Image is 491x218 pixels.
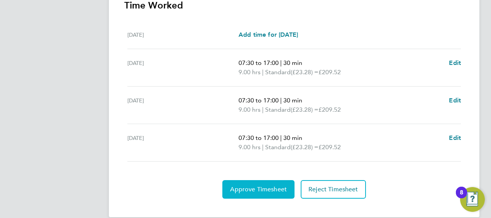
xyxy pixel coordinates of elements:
span: Standard [265,143,291,152]
span: (£23.28) = [291,143,318,151]
span: | [262,68,264,76]
span: Add time for [DATE] [239,31,298,38]
span: £209.52 [318,143,341,151]
div: [DATE] [127,58,239,77]
span: £209.52 [318,106,341,113]
span: Reject Timesheet [308,186,358,193]
span: 9.00 hrs [239,106,261,113]
span: 07:30 to 17:00 [239,97,279,104]
span: Standard [265,105,291,114]
span: | [262,143,264,151]
span: £209.52 [318,68,341,76]
a: Edit [449,133,461,143]
span: 9.00 hrs [239,143,261,151]
span: (£23.28) = [291,106,318,113]
span: | [280,134,282,141]
div: [DATE] [127,96,239,114]
span: | [280,97,282,104]
span: Edit [449,134,461,141]
span: Standard [265,68,291,77]
span: Approve Timesheet [230,186,287,193]
div: [DATE] [127,133,239,152]
div: 8 [460,192,463,203]
span: Edit [449,97,461,104]
a: Edit [449,58,461,68]
a: Edit [449,96,461,105]
span: 07:30 to 17:00 [239,134,279,141]
span: | [262,106,264,113]
button: Approve Timesheet [222,180,295,199]
span: 30 min [283,134,302,141]
span: 9.00 hrs [239,68,261,76]
span: 07:30 to 17:00 [239,59,279,66]
span: 30 min [283,59,302,66]
button: Reject Timesheet [301,180,366,199]
button: Open Resource Center, 8 new notifications [460,187,485,212]
span: | [280,59,282,66]
span: Edit [449,59,461,66]
a: Add time for [DATE] [239,30,298,39]
span: (£23.28) = [291,68,318,76]
div: [DATE] [127,30,239,39]
span: 30 min [283,97,302,104]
